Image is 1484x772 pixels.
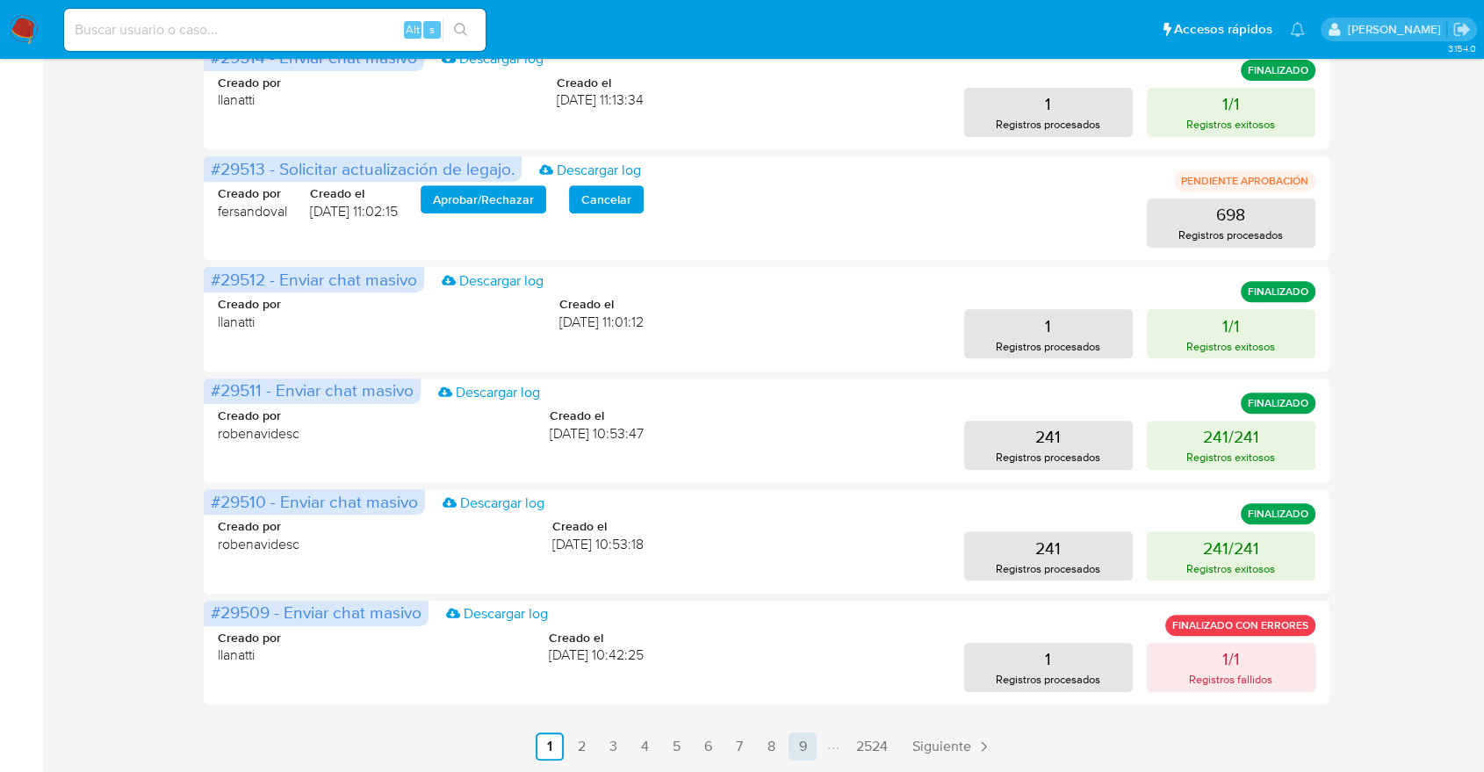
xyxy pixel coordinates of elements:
p: juan.tosini@mercadolibre.com [1347,21,1446,38]
span: Alt [406,21,420,38]
input: Buscar usuario o caso... [64,18,486,41]
a: Notificaciones [1290,22,1305,37]
a: Salir [1452,20,1471,39]
button: search-icon [443,18,479,42]
span: 3.154.0 [1447,41,1475,55]
span: Accesos rápidos [1174,20,1272,39]
span: s [429,21,435,38]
